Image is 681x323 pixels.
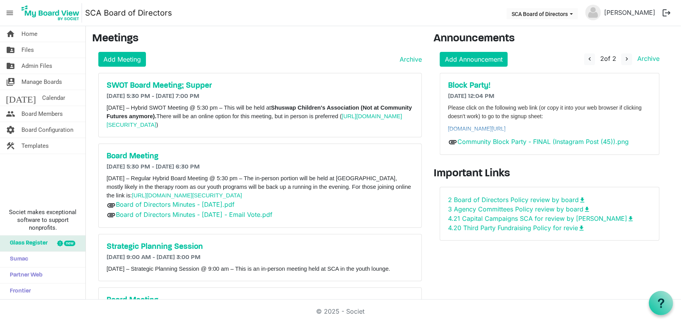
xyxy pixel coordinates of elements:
span: [DATE] [6,90,36,106]
span: Frontier [6,284,31,299]
span: Societ makes exceptional software to support nonprofits. [4,208,82,232]
a: Archive [634,55,660,62]
span: 2 [600,55,604,62]
span: navigate_before [586,55,593,62]
span: Files [21,42,34,58]
span: download [627,215,634,222]
span: Home [21,26,37,42]
a: Strategic Planning Session [107,242,414,252]
span: construction [6,138,15,154]
span: download [579,197,586,204]
a: [DOMAIN_NAME][URL] [448,126,506,132]
a: SWOT Board Meeting; Supper [107,81,414,91]
span: people [6,106,15,122]
a: 4.20 Third Party Fundraising Policy for reviedownload [448,224,585,232]
a: 4.21 Capital Campaigns SCA for review by [PERSON_NAME]download [448,215,634,222]
a: 2 Board of Directors Policy review by boarddownload [448,196,586,204]
a: My Board View Logo [19,3,85,23]
a: 3 Agency Committees Policy review by boarddownload [448,205,590,213]
h3: Announcements [434,32,666,46]
span: of 2 [600,55,616,62]
b: Shuswap Children's Association (Not at Community Futures anymore). [107,105,412,119]
a: Block Party! [448,81,651,91]
span: attachment [107,210,116,220]
h6: [DATE] 5:30 PM - [DATE] 6:30 PM [107,163,414,171]
a: Add Announcement [440,52,508,67]
a: [URL][DOMAIN_NAME][SECURITY_DATA] [132,192,242,199]
span: download [578,225,585,232]
span: menu [2,5,17,20]
button: navigate_before [584,53,595,65]
span: Please click on the following web link (or copy it into your web browser if clicking doesn't work... [448,105,642,119]
span: Glass Register [6,236,48,251]
button: SCA Board of Directors dropdownbutton [507,8,578,19]
span: home [6,26,15,42]
a: Community Block Party - FINAL (Instagram Post (45)).png [457,138,629,146]
button: navigate_next [621,53,632,65]
button: logout [658,5,675,21]
span: Admin Files [21,58,52,74]
a: © 2025 - Societ [316,307,365,315]
p: [DATE] – Hybrid SWOT Meeting @ 5:30 pm – This will be held at There will be an online option for ... [107,103,414,129]
p: [DATE] – Strategic Planning Session @ 9:00 am – This is an in-person meeting held at SCA in the y... [107,264,414,273]
span: Partner Web [6,268,43,283]
p: [DATE] – Regular Hybrid Board Meeting @ 5:30 pm – The in-person portion will be held at [GEOGRAPH... [107,174,414,200]
a: Add Meeting [98,52,146,67]
span: settings [6,122,15,138]
span: Manage Boards [21,74,62,90]
span: folder_shared [6,58,15,74]
a: [PERSON_NAME] [601,5,658,20]
span: attachment [107,201,116,210]
span: Board Configuration [21,122,73,138]
a: Board of Directors Minutes - [DATE] - Email Vote.pdf [116,211,272,218]
span: download [583,206,590,213]
a: Board Meeting [107,296,414,305]
a: Board Meeting [107,152,414,161]
span: Sumac [6,252,28,267]
span: Calendar [42,90,65,106]
img: My Board View Logo [19,3,82,23]
span: Templates [21,138,49,154]
span: switch_account [6,74,15,90]
span: folder_shared [6,42,15,58]
img: no-profile-picture.svg [585,5,601,20]
div: new [64,241,75,246]
span: navigate_next [623,55,630,62]
h6: [DATE] 9:00 AM - [DATE] 3:00 PM [107,254,414,261]
a: Board of Directors Minutes - [DATE].pdf [116,201,235,208]
h3: Important Links [434,167,666,181]
a: [URL][DOMAIN_NAME][SECURITY_DATA] [107,113,402,128]
h3: Meetings [92,32,422,46]
span: [DATE] 12:04 PM [448,93,494,99]
h6: [DATE] 5:30 PM - [DATE] 7:00 PM [107,93,414,100]
a: SCA Board of Directors [85,5,172,21]
span: attachment [448,137,457,147]
a: Archive [397,55,422,64]
span: Board Members [21,106,63,122]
